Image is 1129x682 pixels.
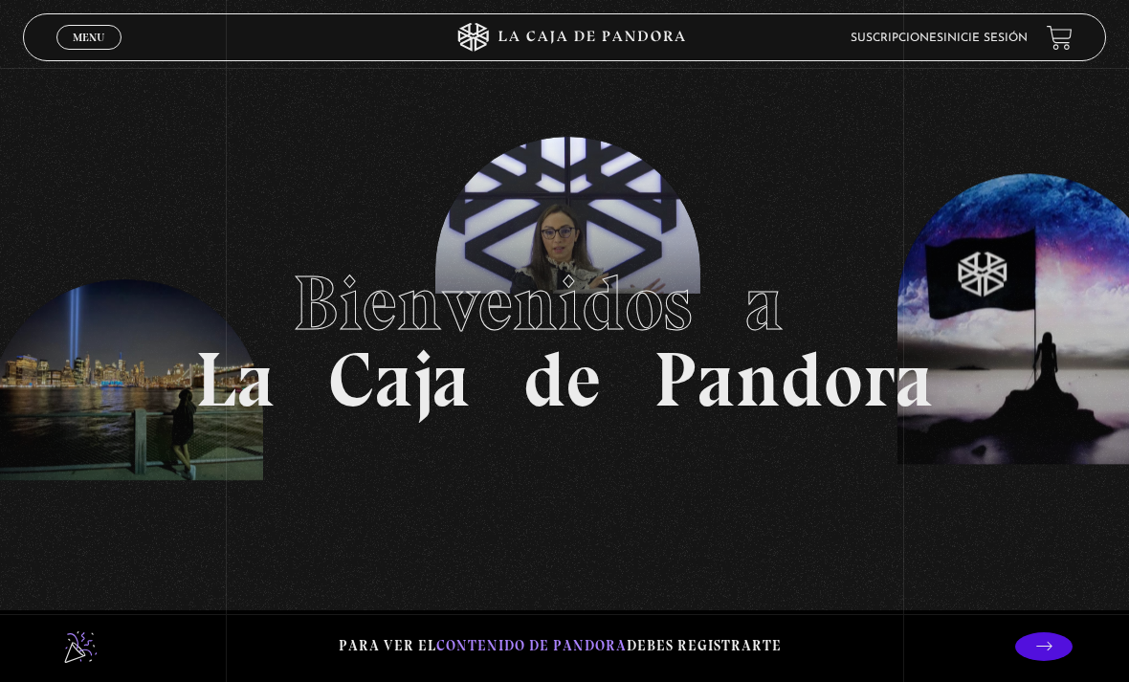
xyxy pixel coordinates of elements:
[1047,25,1073,51] a: View your shopping cart
[851,33,943,44] a: Suscripciones
[293,257,836,349] span: Bienvenidos a
[436,637,627,654] span: contenido de Pandora
[67,48,112,61] span: Cerrar
[339,633,782,659] p: Para ver el debes registrarte
[73,32,104,43] span: Menu
[943,33,1028,44] a: Inicie sesión
[195,265,934,418] h1: La Caja de Pandora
